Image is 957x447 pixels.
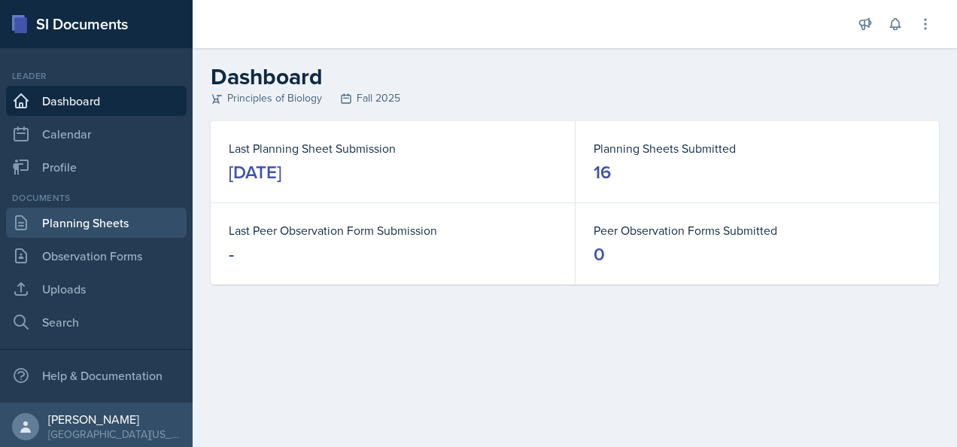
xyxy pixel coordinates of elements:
[6,274,187,304] a: Uploads
[48,412,181,427] div: [PERSON_NAME]
[594,139,921,157] dt: Planning Sheets Submitted
[6,191,187,205] div: Documents
[6,307,187,337] a: Search
[594,160,611,184] div: 16
[6,241,187,271] a: Observation Forms
[594,221,921,239] dt: Peer Observation Forms Submitted
[211,90,939,106] div: Principles of Biology Fall 2025
[229,221,557,239] dt: Last Peer Observation Form Submission
[229,242,234,266] div: -
[6,152,187,182] a: Profile
[211,63,939,90] h2: Dashboard
[594,242,605,266] div: 0
[229,160,281,184] div: [DATE]
[229,139,557,157] dt: Last Planning Sheet Submission
[6,208,187,238] a: Planning Sheets
[6,360,187,391] div: Help & Documentation
[6,119,187,149] a: Calendar
[48,427,181,442] div: [GEOGRAPHIC_DATA][US_STATE]
[6,69,187,83] div: Leader
[6,86,187,116] a: Dashboard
